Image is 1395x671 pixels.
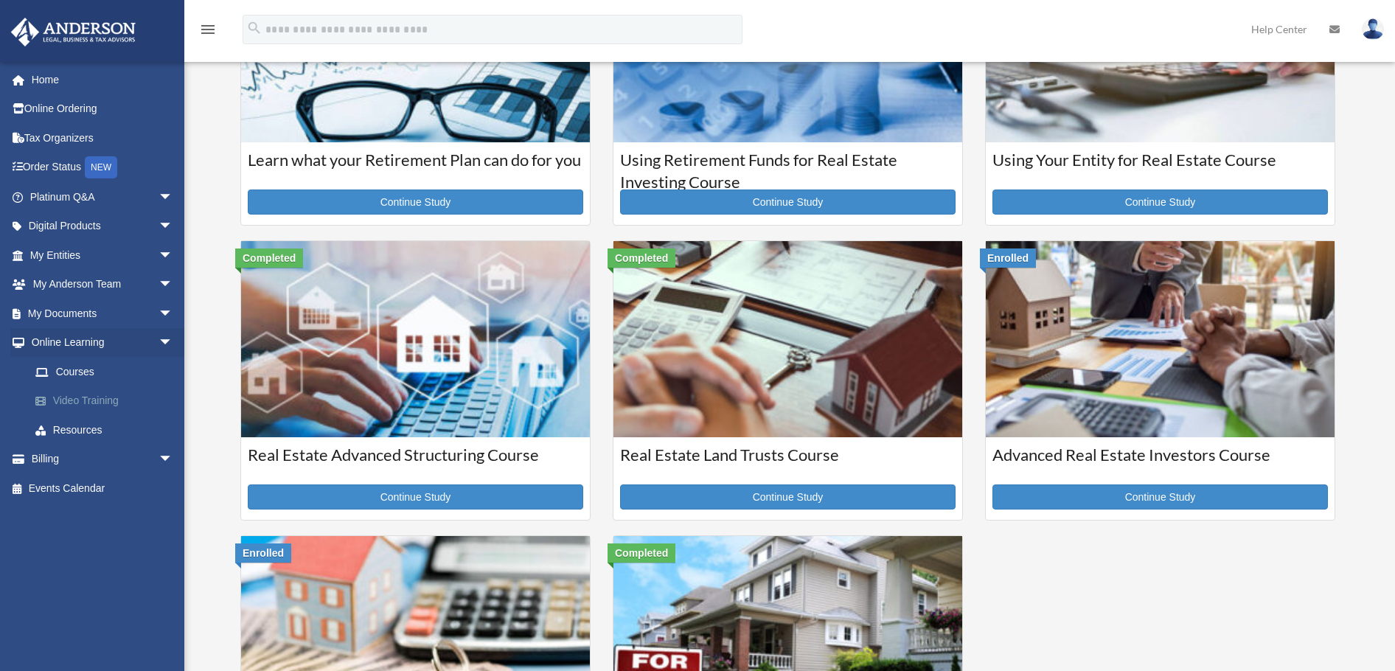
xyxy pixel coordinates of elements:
a: Billingarrow_drop_down [10,445,195,474]
h3: Using Your Entity for Real Estate Course [992,149,1328,186]
div: Completed [608,248,675,268]
a: menu [199,26,217,38]
a: Continue Study [992,484,1328,510]
a: Tax Organizers [10,123,195,153]
span: arrow_drop_down [159,445,188,475]
a: Resources [21,415,195,445]
a: Continue Study [992,190,1328,215]
h3: Real Estate Advanced Structuring Course [248,444,583,481]
a: Platinum Q&Aarrow_drop_down [10,182,195,212]
div: NEW [85,156,117,178]
h3: Learn what your Retirement Plan can do for you [248,149,583,186]
span: arrow_drop_down [159,240,188,271]
span: arrow_drop_down [159,182,188,212]
a: Continue Study [620,190,956,215]
img: User Pic [1362,18,1384,40]
h3: Using Retirement Funds for Real Estate Investing Course [620,149,956,186]
a: Digital Productsarrow_drop_down [10,212,195,241]
a: Online Learningarrow_drop_down [10,328,195,358]
span: arrow_drop_down [159,270,188,300]
a: Events Calendar [10,473,195,503]
a: My Anderson Teamarrow_drop_down [10,270,195,299]
span: arrow_drop_down [159,328,188,358]
div: Enrolled [980,248,1036,268]
i: menu [199,21,217,38]
img: Anderson Advisors Platinum Portal [7,18,140,46]
a: Video Training [21,386,195,416]
a: My Entitiesarrow_drop_down [10,240,195,270]
a: Continue Study [620,484,956,510]
a: Continue Study [248,190,583,215]
h3: Real Estate Land Trusts Course [620,444,956,481]
div: Enrolled [235,543,291,563]
a: Online Ordering [10,94,195,124]
i: search [246,20,262,36]
a: Order StatusNEW [10,153,195,183]
div: Completed [235,248,303,268]
a: My Documentsarrow_drop_down [10,299,195,328]
a: Home [10,65,195,94]
span: arrow_drop_down [159,212,188,242]
span: arrow_drop_down [159,299,188,329]
a: Courses [21,357,188,386]
div: Completed [608,543,675,563]
a: Continue Study [248,484,583,510]
h3: Advanced Real Estate Investors Course [992,444,1328,481]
